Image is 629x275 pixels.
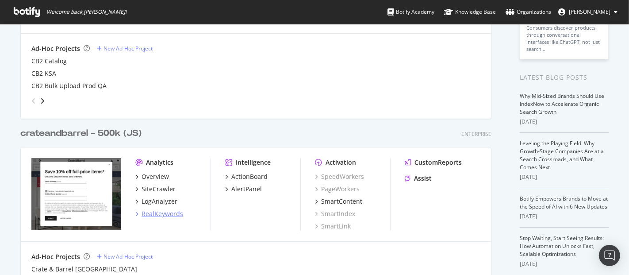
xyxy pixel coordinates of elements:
a: Botify Empowers Brands to Move at the Speed of AI with 6 New Updates [520,195,608,210]
div: Consumers discover products through conversational interfaces like ChatGPT, not just search… [526,24,602,53]
span: Heather Cordonnier [569,8,610,15]
a: New Ad-Hoc Project [97,253,153,260]
a: PageWorkers [315,185,360,194]
div: Open Intercom Messenger [599,245,620,266]
span: Welcome back, [PERSON_NAME] ! [46,8,127,15]
a: RealKeywords [135,209,183,218]
button: [PERSON_NAME] [551,5,625,19]
div: LogAnalyzer [142,197,177,206]
div: SmartContent [321,197,362,206]
div: Knowledge Base [444,8,496,16]
div: Latest Blog Posts [520,73,609,82]
a: Overview [135,172,169,181]
div: Intelligence [236,158,271,167]
div: Ad-Hoc Projects [31,252,80,261]
div: [DATE] [520,118,609,126]
div: RealKeywords [142,209,183,218]
a: CB2 Catalog [31,57,67,66]
div: Activation [326,158,356,167]
img: crateandbarrel.com [31,158,121,230]
div: CustomReports [414,158,462,167]
div: angle-left [28,94,39,108]
a: AlertPanel [225,185,262,194]
a: ActionBoard [225,172,268,181]
a: CustomReports [405,158,462,167]
div: angle-right [39,97,46,105]
a: CB2 Bulk Upload Prod QA [31,81,107,90]
div: Organizations [506,8,551,16]
a: SmartContent [315,197,362,206]
a: Assist [405,174,432,183]
div: New Ad-Hoc Project [104,253,153,260]
a: Stop Waiting, Start Seeing Results: How Automation Unlocks Fast, Scalable Optimizations [520,234,604,258]
div: Analytics [146,158,173,167]
a: crateandbarrel - 500k (JS) [20,127,145,140]
a: Leveling the Playing Field: Why Growth-Stage Companies Are at a Search Crossroads, and What Comes... [520,139,604,171]
a: SiteCrawler [135,185,176,194]
a: LogAnalyzer [135,197,177,206]
div: Botify Academy [387,8,434,16]
a: CB2 KSA [31,69,56,78]
div: Ad-Hoc Projects [31,44,80,53]
a: SpeedWorkers [315,172,364,181]
div: AlertPanel [231,185,262,194]
div: ActionBoard [231,172,268,181]
a: Crate & Barrel [GEOGRAPHIC_DATA] [31,265,137,274]
div: Enterprise [461,130,491,138]
a: Why Mid-Sized Brands Should Use IndexNow to Accelerate Organic Search Growth [520,92,604,116]
a: New Ad-Hoc Project [97,45,153,52]
div: Assist [414,174,432,183]
div: crateandbarrel - 500k (JS) [20,127,142,140]
div: Overview [142,172,169,181]
a: SmartLink [315,222,351,231]
div: [DATE] [520,173,609,181]
div: New Ad-Hoc Project [104,45,153,52]
div: [DATE] [520,260,609,268]
div: SiteCrawler [142,185,176,194]
div: [DATE] [520,213,609,221]
a: SmartIndex [315,209,355,218]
